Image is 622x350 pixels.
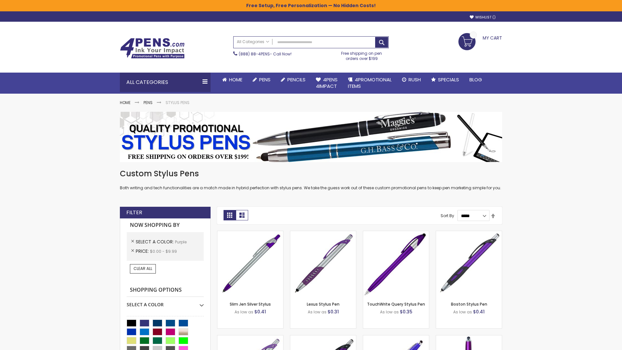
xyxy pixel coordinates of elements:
a: Sierra Stylus Twist Pen-Purple [363,335,429,341]
img: Stylus Pens [120,112,502,162]
span: $0.41 [254,309,266,315]
img: Lexus Stylus Pen-Purple [290,231,356,297]
a: Lexus Metallic Stylus Pen-Purple [290,335,356,341]
span: 4PROMOTIONAL ITEMS [348,76,392,89]
span: Purple [175,239,187,245]
strong: Grid [224,210,236,220]
span: $0.00 - $9.99 [150,249,177,254]
img: Boston Stylus Pen-Purple [436,231,502,297]
a: Specials [426,73,464,87]
span: As low as [380,309,399,315]
strong: Stylus Pens [166,100,190,105]
span: 4Pens 4impact [316,76,338,89]
span: All Categories [237,39,269,44]
a: Clear All [130,264,156,273]
span: As low as [308,309,327,315]
div: All Categories [120,73,211,92]
div: Free shipping on pen orders over $199 [335,48,389,61]
a: Lexus Stylus Pen-Purple [290,231,356,236]
h1: Custom Stylus Pens [120,169,502,179]
a: TouchWrite Query Stylus Pen [367,301,425,307]
a: TouchWrite Command Stylus Pen-Purple [436,335,502,341]
span: $0.35 [400,309,412,315]
img: TouchWrite Query Stylus Pen-Purple [363,231,429,297]
a: Wishlist [470,15,496,20]
img: 4Pens Custom Pens and Promotional Products [120,38,185,59]
a: TouchWrite Query Stylus Pen-Purple [363,231,429,236]
img: Slim Jen Silver Stylus-Purple [217,231,283,297]
a: Rush [397,73,426,87]
a: Pens [248,73,276,87]
a: Home [120,100,131,105]
span: $0.41 [473,309,485,315]
span: - Call Now! [239,51,292,57]
span: Blog [469,76,482,83]
strong: Now Shopping by [127,218,204,232]
a: Slim Jen Silver Stylus-Purple [217,231,283,236]
a: 4PROMOTIONALITEMS [343,73,397,94]
div: Select A Color [127,297,204,308]
span: Select A Color [136,239,175,245]
span: As low as [235,309,253,315]
span: Specials [438,76,459,83]
span: $0.31 [328,309,339,315]
a: Slim Jen Silver Stylus [230,301,271,307]
span: As low as [453,309,472,315]
a: 4Pens4impact [311,73,343,94]
a: Boston Silver Stylus Pen-Purple [217,335,283,341]
span: Pens [259,76,271,83]
label: Sort By [441,213,454,218]
span: Price [136,248,150,254]
strong: Filter [126,209,142,216]
span: Rush [409,76,421,83]
a: Lexus Stylus Pen [307,301,340,307]
a: Blog [464,73,487,87]
a: All Categories [234,37,272,47]
a: Boston Stylus Pen [451,301,487,307]
a: Boston Stylus Pen-Purple [436,231,502,236]
a: Home [217,73,248,87]
span: Pencils [287,76,305,83]
span: Clear All [133,266,152,271]
span: Home [229,76,242,83]
a: Pens [144,100,153,105]
a: Pencils [276,73,311,87]
a: (888) 88-4PENS [239,51,270,57]
strong: Shopping Options [127,283,204,297]
div: Both writing and tech functionalities are a match made in hybrid perfection with stylus pens. We ... [120,169,502,191]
